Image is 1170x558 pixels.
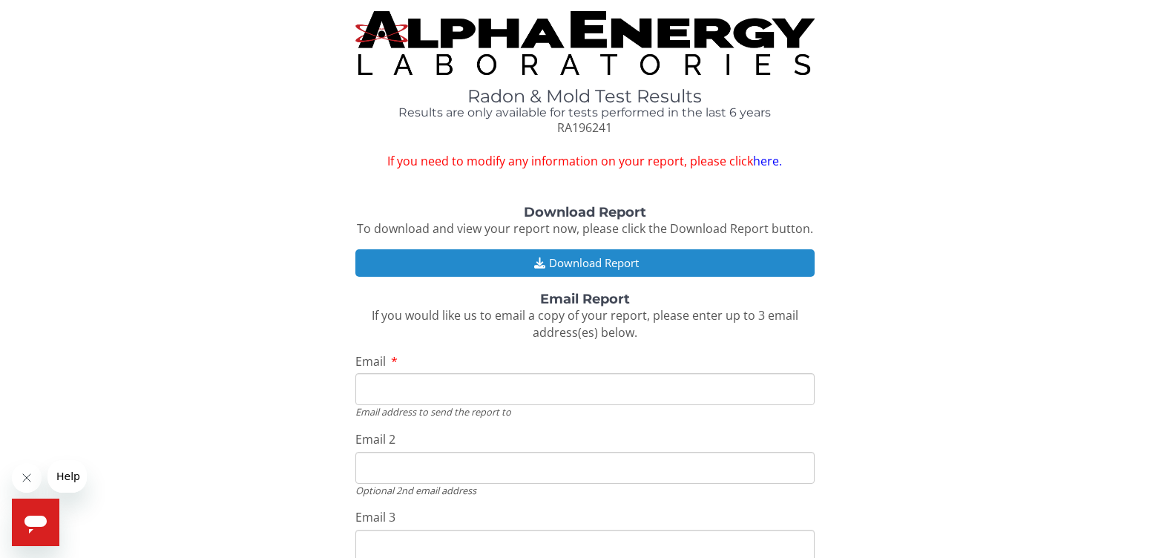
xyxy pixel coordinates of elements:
h1: Radon & Mold Test Results [355,87,815,106]
a: here. [753,153,782,169]
strong: Download Report [524,204,646,220]
iframe: Close message [12,463,42,493]
span: Email 3 [355,509,395,525]
span: If you would like us to email a copy of your report, please enter up to 3 email address(es) below. [372,307,798,341]
button: Download Report [355,249,815,277]
strong: Email Report [540,291,630,307]
span: If you need to modify any information on your report, please click [355,153,815,170]
span: Email 2 [355,431,395,447]
iframe: Button to launch messaging window [12,499,59,546]
span: RA196241 [557,119,612,136]
img: TightCrop.jpg [355,11,815,75]
span: To download and view your report now, please click the Download Report button. [357,220,813,237]
h4: Results are only available for tests performed in the last 6 years [355,106,815,119]
iframe: Message from company [47,460,87,493]
span: Email [355,353,386,370]
div: Optional 2nd email address [355,484,815,497]
div: Email address to send the report to [355,405,815,418]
